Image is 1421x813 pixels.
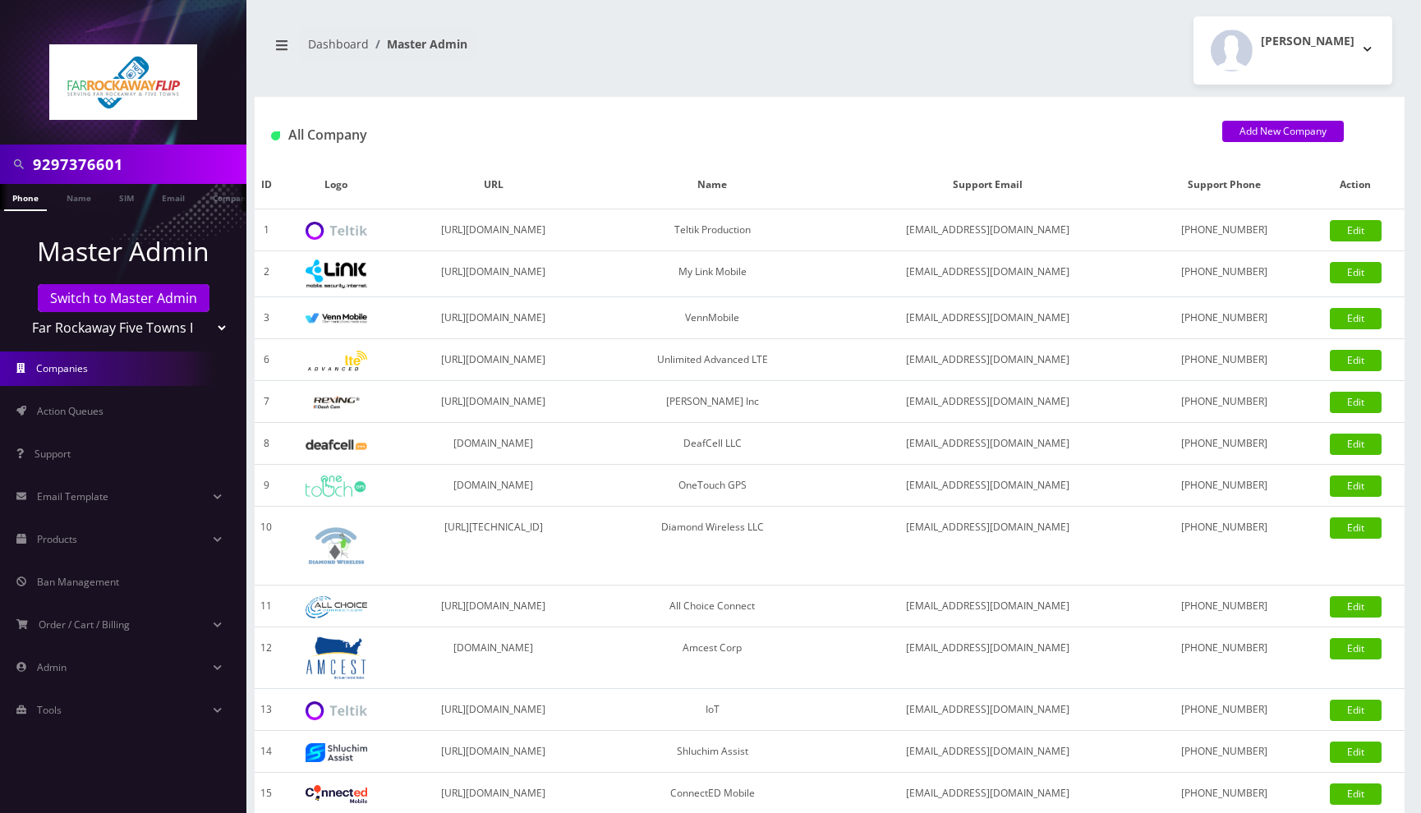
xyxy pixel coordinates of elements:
[1330,392,1382,413] a: Edit
[205,184,260,209] a: Company
[592,731,832,773] td: Shluchim Assist
[394,689,592,731] td: [URL][DOMAIN_NAME]
[255,339,278,381] td: 6
[833,209,1143,251] td: [EMAIL_ADDRESS][DOMAIN_NAME]
[255,507,278,586] td: 10
[833,339,1143,381] td: [EMAIL_ADDRESS][DOMAIN_NAME]
[592,161,832,209] th: Name
[1193,16,1392,85] button: [PERSON_NAME]
[255,297,278,339] td: 3
[833,627,1143,689] td: [EMAIL_ADDRESS][DOMAIN_NAME]
[1330,700,1382,721] a: Edit
[255,465,278,507] td: 9
[592,627,832,689] td: Amcest Corp
[1143,339,1306,381] td: [PHONE_NUMBER]
[306,351,367,371] img: Unlimited Advanced LTE
[833,507,1143,586] td: [EMAIL_ADDRESS][DOMAIN_NAME]
[394,381,592,423] td: [URL][DOMAIN_NAME]
[255,586,278,627] td: 11
[306,475,367,497] img: OneTouch GPS
[369,35,467,53] li: Master Admin
[1143,161,1306,209] th: Support Phone
[394,209,592,251] td: [URL][DOMAIN_NAME]
[592,209,832,251] td: Teltik Production
[1330,350,1382,371] a: Edit
[1143,381,1306,423] td: [PHONE_NUMBER]
[306,596,367,618] img: All Choice Connect
[58,184,99,209] a: Name
[255,381,278,423] td: 7
[833,251,1143,297] td: [EMAIL_ADDRESS][DOMAIN_NAME]
[33,149,242,180] input: Search in Company
[255,251,278,297] td: 2
[1222,121,1344,142] a: Add New Company
[592,689,832,731] td: IoT
[4,184,47,211] a: Phone
[592,586,832,627] td: All Choice Connect
[255,161,278,209] th: ID
[592,339,832,381] td: Unlimited Advanced LTE
[271,127,1198,143] h1: All Company
[1330,742,1382,763] a: Edit
[278,161,394,209] th: Logo
[255,627,278,689] td: 12
[37,532,77,546] span: Products
[271,131,280,140] img: All Company
[49,44,197,120] img: Far Rockaway Five Towns Flip
[36,361,88,375] span: Companies
[394,297,592,339] td: [URL][DOMAIN_NAME]
[306,439,367,450] img: DeafCell LLC
[1143,251,1306,297] td: [PHONE_NUMBER]
[833,689,1143,731] td: [EMAIL_ADDRESS][DOMAIN_NAME]
[394,507,592,586] td: [URL][TECHNICAL_ID]
[37,703,62,717] span: Tools
[267,27,817,74] nav: breadcrumb
[37,404,103,418] span: Action Queues
[394,627,592,689] td: [DOMAIN_NAME]
[1143,297,1306,339] td: [PHONE_NUMBER]
[308,36,369,52] a: Dashboard
[306,701,367,720] img: IoT
[1143,689,1306,731] td: [PHONE_NUMBER]
[833,586,1143,627] td: [EMAIL_ADDRESS][DOMAIN_NAME]
[1330,220,1382,241] a: Edit
[39,618,130,632] span: Order / Cart / Billing
[1143,209,1306,251] td: [PHONE_NUMBER]
[306,260,367,288] img: My Link Mobile
[394,161,592,209] th: URL
[1330,308,1382,329] a: Edit
[1261,34,1354,48] h2: [PERSON_NAME]
[592,507,832,586] td: Diamond Wireless LLC
[833,423,1143,465] td: [EMAIL_ADDRESS][DOMAIN_NAME]
[1143,465,1306,507] td: [PHONE_NUMBER]
[255,209,278,251] td: 1
[255,689,278,731] td: 13
[306,785,367,803] img: ConnectED Mobile
[1306,161,1405,209] th: Action
[592,297,832,339] td: VennMobile
[306,222,367,241] img: Teltik Production
[1330,638,1382,659] a: Edit
[1330,783,1382,805] a: Edit
[394,586,592,627] td: [URL][DOMAIN_NAME]
[306,515,367,576] img: Diamond Wireless LLC
[833,465,1143,507] td: [EMAIL_ADDRESS][DOMAIN_NAME]
[37,489,108,503] span: Email Template
[306,636,367,680] img: Amcest Corp
[1330,434,1382,455] a: Edit
[37,575,119,589] span: Ban Management
[306,395,367,411] img: Rexing Inc
[1143,627,1306,689] td: [PHONE_NUMBER]
[833,731,1143,773] td: [EMAIL_ADDRESS][DOMAIN_NAME]
[1330,596,1382,618] a: Edit
[592,381,832,423] td: [PERSON_NAME] Inc
[1330,517,1382,539] a: Edit
[592,423,832,465] td: DeafCell LLC
[394,423,592,465] td: [DOMAIN_NAME]
[1330,262,1382,283] a: Edit
[394,251,592,297] td: [URL][DOMAIN_NAME]
[154,184,193,209] a: Email
[255,423,278,465] td: 8
[833,161,1143,209] th: Support Email
[394,339,592,381] td: [URL][DOMAIN_NAME]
